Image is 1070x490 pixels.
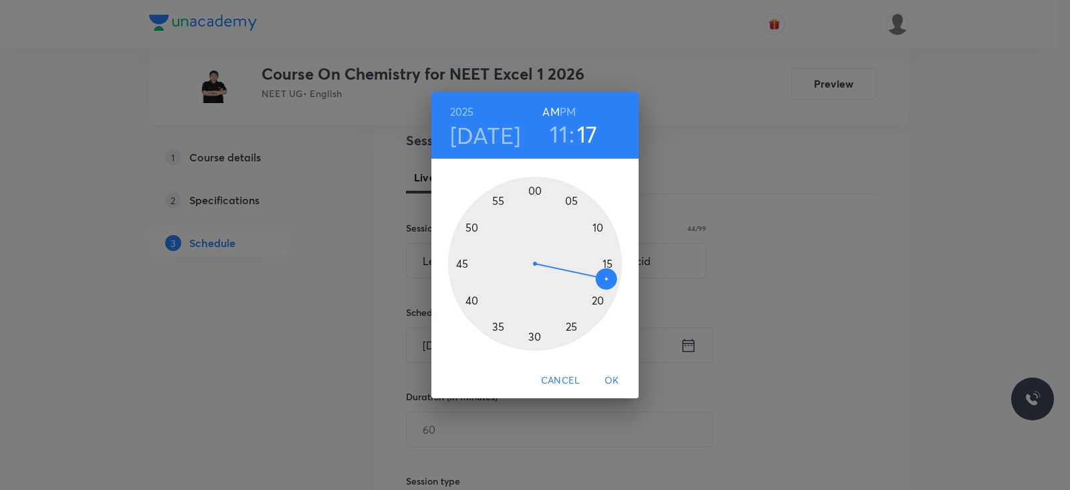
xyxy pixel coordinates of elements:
span: Cancel [541,372,580,389]
button: AM [542,102,559,121]
button: PM [560,102,576,121]
button: Cancel [536,368,585,393]
button: 11 [550,120,568,148]
button: OK [591,368,633,393]
button: [DATE] [450,121,521,149]
h3: : [569,120,574,148]
span: OK [596,372,628,389]
button: 2025 [450,102,474,121]
button: 17 [577,120,598,148]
